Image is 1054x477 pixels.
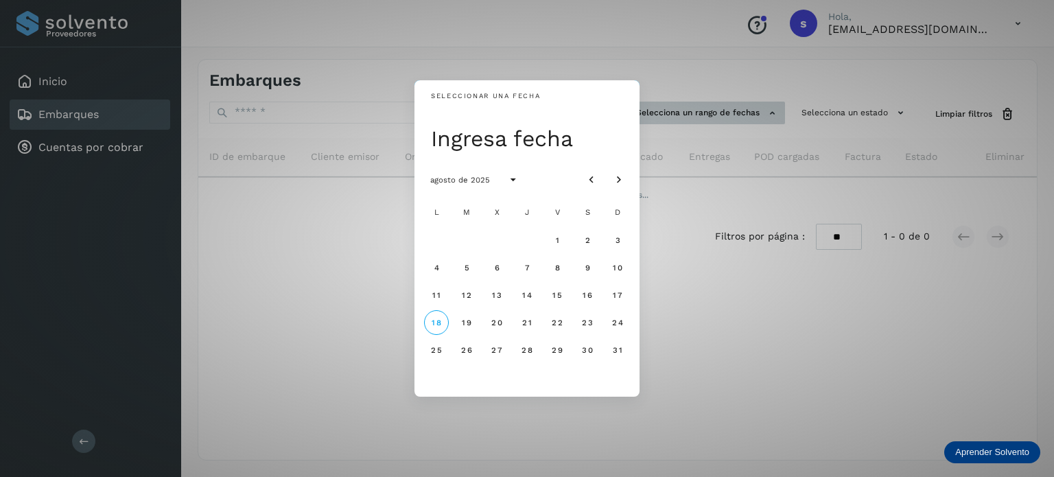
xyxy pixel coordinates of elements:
[545,338,570,362] button: viernes, 29 de agosto de 2025
[491,318,502,327] span: 20
[493,263,500,272] span: 6
[554,235,559,245] span: 1
[605,255,630,280] button: domingo, 10 de agosto de 2025
[460,345,472,355] span: 26
[484,338,509,362] button: miércoles, 27 de agosto de 2025
[581,345,593,355] span: 30
[461,318,471,327] span: 19
[515,255,539,280] button: jueves, 7 de agosto de 2025
[430,345,442,355] span: 25
[551,345,563,355] span: 29
[430,175,490,185] span: agosto de 2025
[545,283,570,307] button: viernes, 15 de agosto de 2025
[604,199,631,226] div: D
[612,290,622,300] span: 17
[545,310,570,335] button: viernes, 22 de agosto de 2025
[575,310,600,335] button: sábado, 23 de agosto de 2025
[612,263,622,272] span: 10
[543,199,571,226] div: V
[944,441,1040,463] div: Aprender Solvento
[491,345,502,355] span: 27
[522,318,532,327] span: 21
[607,167,631,192] button: Mes siguiente
[424,255,449,280] button: lunes, 4 de agosto de 2025
[484,310,509,335] button: miércoles, 20 de agosto de 2025
[581,318,593,327] span: 23
[575,255,600,280] button: sábado, 9 de agosto de 2025
[612,345,622,355] span: 31
[515,310,539,335] button: jueves, 21 de agosto de 2025
[515,283,539,307] button: jueves, 14 de agosto de 2025
[605,310,630,335] button: domingo, 24 de agosto de 2025
[461,290,471,300] span: 12
[605,283,630,307] button: domingo, 17 de agosto de 2025
[545,255,570,280] button: viernes, 8 de agosto de 2025
[582,290,592,300] span: 16
[424,338,449,362] button: lunes, 25 de agosto de 2025
[454,338,479,362] button: martes, 26 de agosto de 2025
[491,290,502,300] span: 13
[424,283,449,307] button: lunes, 11 de agosto de 2025
[432,290,441,300] span: 11
[545,228,570,253] button: viernes, 1 de agosto de 2025
[454,310,479,335] button: martes, 19 de agosto de 2025
[424,310,449,335] button: Hoy, lunes, 18 de agosto de 2025
[453,199,480,226] div: M
[433,263,439,272] span: 4
[431,91,540,102] div: Seleccionar una fecha
[524,263,530,272] span: 7
[515,338,539,362] button: jueves, 28 de agosto de 2025
[431,318,441,327] span: 18
[484,255,509,280] button: miércoles, 6 de agosto de 2025
[575,283,600,307] button: sábado, 16 de agosto de 2025
[513,199,541,226] div: J
[522,290,532,300] span: 14
[614,235,620,245] span: 3
[575,338,600,362] button: sábado, 30 de agosto de 2025
[521,345,532,355] span: 28
[454,255,479,280] button: martes, 5 de agosto de 2025
[454,283,479,307] button: martes, 12 de agosto de 2025
[579,167,604,192] button: Mes anterior
[611,318,623,327] span: 24
[584,235,590,245] span: 2
[584,263,590,272] span: 9
[552,290,562,300] span: 15
[955,447,1029,458] p: Aprender Solvento
[483,199,511,226] div: X
[423,199,450,226] div: L
[574,199,601,226] div: S
[605,228,630,253] button: domingo, 3 de agosto de 2025
[605,338,630,362] button: domingo, 31 de agosto de 2025
[419,167,501,192] button: agosto de 2025
[463,263,469,272] span: 5
[484,283,509,307] button: miércoles, 13 de agosto de 2025
[501,167,526,192] button: Seleccionar año
[431,125,631,152] div: Ingresa fecha
[551,318,563,327] span: 22
[575,228,600,253] button: sábado, 2 de agosto de 2025
[554,263,560,272] span: 8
